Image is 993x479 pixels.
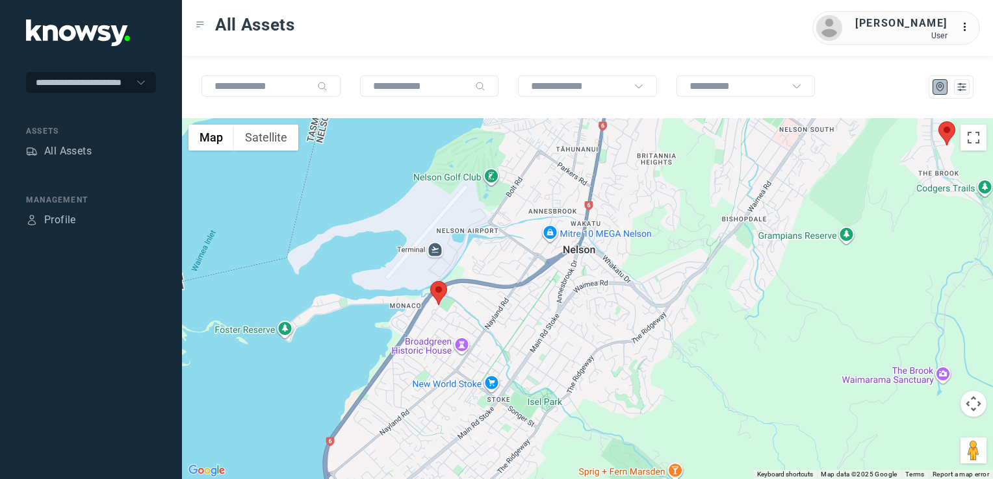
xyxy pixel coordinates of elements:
[961,437,987,463] button: Drag Pegman onto the map to open Street View
[26,194,156,206] div: Management
[26,145,38,157] div: Assets
[234,125,298,151] button: Show satellite imagery
[961,22,974,32] tspan: ...
[961,391,987,417] button: Map camera controls
[757,470,813,479] button: Keyboard shortcuts
[961,19,976,37] div: :
[196,20,205,29] div: Toggle Menu
[26,125,156,137] div: Assets
[956,81,968,93] div: List
[905,471,925,478] a: Terms (opens in new tab)
[44,143,92,159] div: All Assets
[816,15,842,41] img: avatar.png
[933,471,989,478] a: Report a map error
[961,125,987,151] button: Toggle fullscreen view
[26,143,92,159] a: AssetsAll Assets
[185,462,228,479] a: Open this area in Google Maps (opens a new window)
[185,462,228,479] img: Google
[935,81,946,93] div: Map
[821,471,897,478] span: Map data ©2025 Google
[188,125,234,151] button: Show street map
[317,81,328,92] div: Search
[26,19,130,46] img: Application Logo
[26,214,38,226] div: Profile
[475,81,485,92] div: Search
[961,19,976,35] div: :
[44,212,76,228] div: Profile
[26,212,76,228] a: ProfileProfile
[215,13,295,36] span: All Assets
[855,31,948,40] div: User
[855,16,948,31] div: [PERSON_NAME]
